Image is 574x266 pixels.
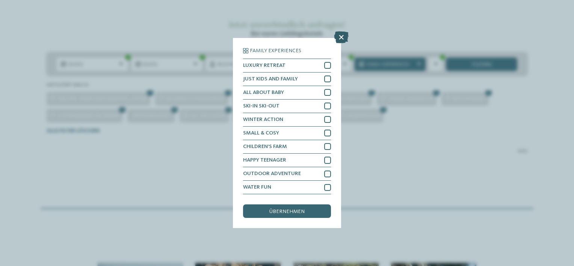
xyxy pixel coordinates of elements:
span: SKI-IN SKI-OUT [243,103,279,109]
span: OUTDOOR ADVENTURE [243,171,301,176]
span: HAPPY TEENAGER [243,157,286,163]
span: JUST KIDS AND FAMILY [243,76,298,82]
span: LUXURY RETREAT [243,63,285,68]
span: übernehmen [269,209,305,214]
span: CHILDREN’S FARM [243,144,287,149]
span: Family Experiences [250,48,301,53]
span: WATER FUN [243,184,271,190]
span: ALL ABOUT BABY [243,90,284,95]
span: WINTER ACTION [243,117,283,122]
span: SMALL & COSY [243,130,279,136]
